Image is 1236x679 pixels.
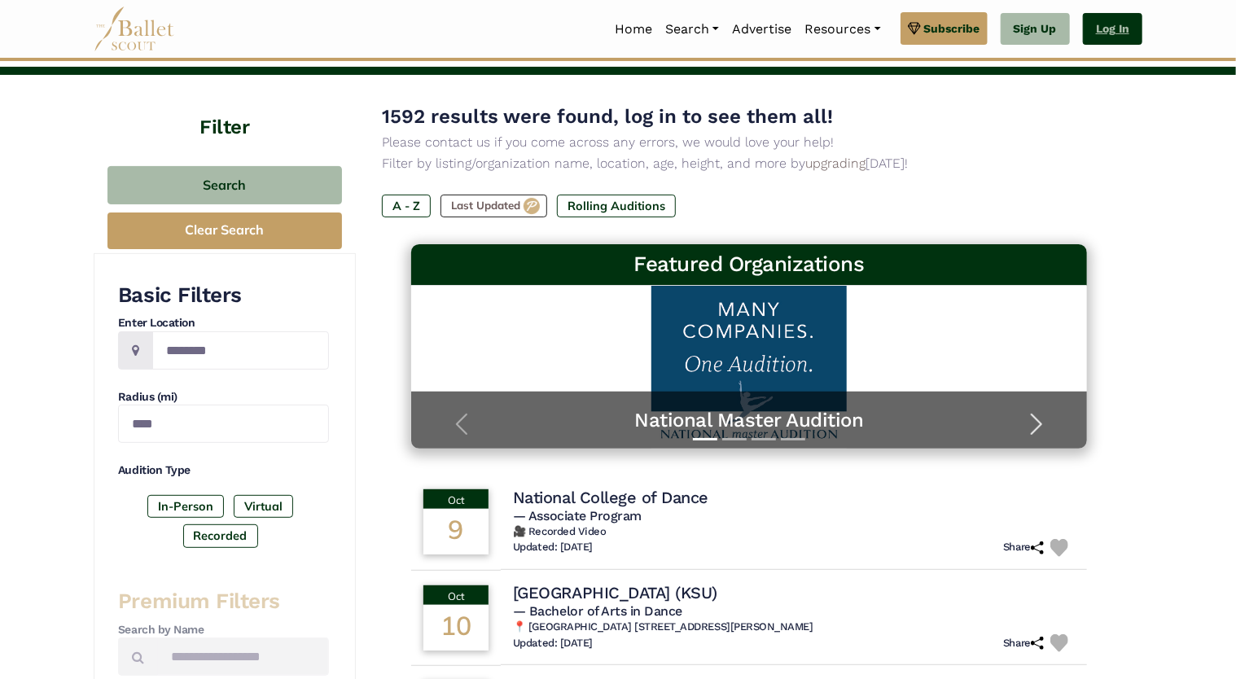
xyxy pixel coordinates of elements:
span: Subscribe [924,20,980,37]
button: Search [107,166,342,204]
p: Please contact us if you come across any errors, we would love your help! [382,132,1116,153]
a: upgrading [805,156,866,171]
h6: 🎥 Recorded Video [513,525,1075,539]
div: 9 [423,509,489,554]
h4: National College of Dance [513,487,708,508]
a: Subscribe [901,12,988,45]
h3: Basic Filters [118,282,329,309]
a: Home [608,12,659,46]
span: 1592 results were found, log in to see them all! [382,105,833,128]
button: Slide 3 [752,430,776,449]
h4: Radius (mi) [118,389,329,405]
h3: Premium Filters [118,588,329,615]
a: National Master Audition [427,408,1071,433]
h4: Filter [94,75,356,142]
a: Sign Up [1001,13,1070,46]
h4: [GEOGRAPHIC_DATA] (KSU) [513,582,717,603]
span: — Associate Program [513,508,642,523]
label: Virtual [234,495,293,518]
h4: Enter Location [118,315,329,331]
button: Slide 4 [781,430,805,449]
p: Filter by listing/organization name, location, age, height, and more by [DATE]! [382,153,1116,174]
div: Oct [423,489,489,509]
h6: Updated: [DATE] [513,637,593,651]
label: In-Person [147,495,224,518]
a: Log In [1083,13,1142,46]
h6: Share [1003,541,1044,554]
a: Advertise [725,12,798,46]
button: Clear Search [107,212,342,249]
div: Oct [423,585,489,605]
h6: Updated: [DATE] [513,541,593,554]
label: Last Updated [440,195,547,217]
input: Location [152,331,329,370]
label: A - Z [382,195,431,217]
h6: 📍 [GEOGRAPHIC_DATA] [STREET_ADDRESS][PERSON_NAME] [513,620,1075,634]
a: Search [659,12,725,46]
span: — Bachelor of Arts in Dance [513,603,682,619]
label: Rolling Auditions [557,195,676,217]
h3: Featured Organizations [424,251,1074,278]
h6: Share [1003,637,1044,651]
input: Search by names... [157,637,329,676]
a: Resources [798,12,887,46]
button: Slide 1 [693,430,717,449]
h4: Audition Type [118,462,329,479]
h4: Search by Name [118,622,329,638]
button: Slide 2 [722,430,747,449]
img: gem.svg [908,20,921,37]
div: 10 [423,605,489,651]
label: Recorded [183,524,258,547]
